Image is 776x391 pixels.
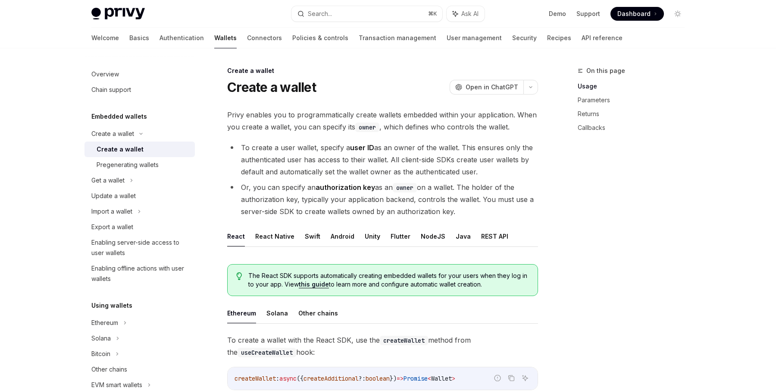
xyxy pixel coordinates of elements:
button: React [227,226,245,246]
span: => [397,375,404,382]
h5: Embedded wallets [91,111,147,122]
button: Unity [365,226,380,246]
button: Swift [305,226,320,246]
div: Other chains [91,364,127,375]
div: Pregenerating wallets [97,160,159,170]
a: Welcome [91,28,119,48]
span: async [279,375,297,382]
a: Pregenerating wallets [84,157,195,173]
a: this guide [299,281,329,288]
button: React Native [255,226,294,246]
a: Authentication [160,28,204,48]
div: Bitcoin [91,349,110,359]
span: ({ [297,375,304,382]
div: Create a wallet [227,66,538,75]
span: > [452,375,455,382]
button: Java [456,226,471,246]
a: Dashboard [610,7,664,21]
span: ?: [359,375,366,382]
img: light logo [91,8,145,20]
button: Ask AI [519,372,531,384]
span: createAdditional [304,375,359,382]
div: Solana [91,333,111,344]
strong: user ID [350,143,374,152]
div: Import a wallet [91,206,132,217]
div: Enabling server-side access to user wallets [91,237,190,258]
span: To create a wallet with the React SDK, use the method from the hook: [227,334,538,358]
span: On this page [586,66,625,76]
a: Support [576,9,600,18]
span: The React SDK supports automatically creating embedded wallets for your users when they log in to... [248,271,529,289]
span: Promise [404,375,428,382]
button: Ask AI [447,6,485,22]
div: Update a wallet [91,191,136,201]
button: Android [331,226,354,246]
code: createWallet [380,336,428,345]
div: Get a wallet [91,175,125,186]
div: Ethereum [91,318,118,328]
button: Flutter [391,226,410,246]
div: Export a wallet [91,222,133,232]
a: Returns [578,107,692,121]
a: Parameters [578,93,692,107]
a: Security [512,28,537,48]
a: User management [447,28,502,48]
div: Enabling offline actions with user wallets [91,263,190,284]
span: Open in ChatGPT [466,83,518,91]
a: Overview [84,66,195,82]
a: Transaction management [359,28,436,48]
span: Privy enables you to programmatically create wallets embedded within your application. When you c... [227,109,538,133]
a: Export a wallet [84,219,195,235]
a: Connectors [247,28,282,48]
a: Basics [129,28,149,48]
div: Create a wallet [91,129,134,139]
span: }) [390,375,397,382]
button: Report incorrect code [492,372,503,384]
strong: authorization key [316,183,375,192]
a: Other chains [84,362,195,377]
span: : [276,375,279,382]
button: Search...⌘K [291,6,442,22]
a: Policies & controls [292,28,348,48]
a: Demo [549,9,566,18]
a: Chain support [84,82,195,98]
button: Copy the contents from the code block [506,372,517,384]
a: Recipes [547,28,571,48]
a: Enabling server-side access to user wallets [84,235,195,261]
button: NodeJS [421,226,445,246]
a: API reference [582,28,623,48]
a: Create a wallet [84,142,195,157]
span: Dashboard [617,9,651,18]
div: Create a wallet [97,144,144,155]
span: ⌘ K [428,10,437,17]
svg: Tip [236,272,242,280]
code: useCreateWallet [238,348,296,357]
h1: Create a wallet [227,79,316,95]
code: owner [393,183,417,192]
span: boolean [366,375,390,382]
li: Or, you can specify an as an on a wallet. The holder of the authorization key, typically your app... [227,181,538,218]
div: Overview [91,69,119,79]
span: < [428,375,431,382]
span: Ask AI [461,9,479,18]
button: Solana [266,303,288,323]
a: Update a wallet [84,188,195,204]
div: Search... [308,9,332,19]
a: Enabling offline actions with user wallets [84,261,195,287]
code: owner [355,123,379,132]
span: createWallet [235,375,276,382]
span: Wallet [431,375,452,382]
li: To create a user wallet, specify a as an owner of the wallet. This ensures only the authenticated... [227,142,538,178]
button: Other chains [298,303,338,323]
a: Callbacks [578,121,692,135]
button: Toggle dark mode [671,7,685,21]
button: Ethereum [227,303,256,323]
a: Usage [578,79,692,93]
div: EVM smart wallets [91,380,142,390]
h5: Using wallets [91,300,132,311]
button: Open in ChatGPT [450,80,523,95]
a: Wallets [214,28,237,48]
button: REST API [481,226,508,246]
div: Chain support [91,85,131,95]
